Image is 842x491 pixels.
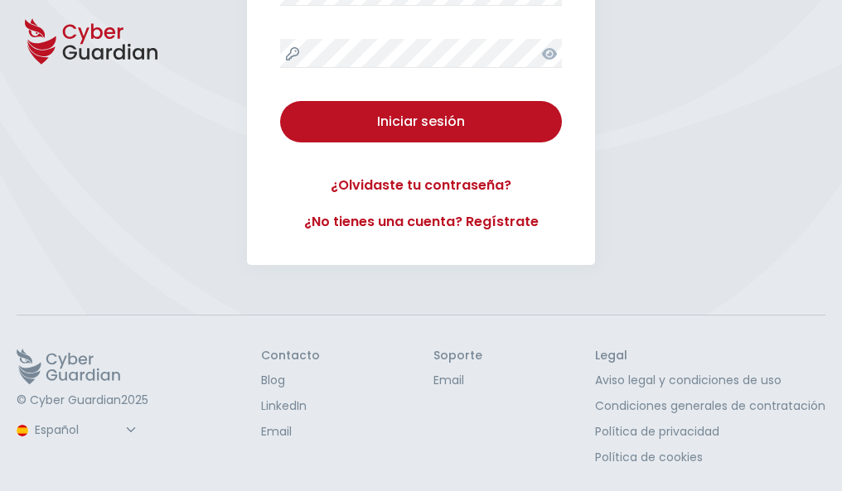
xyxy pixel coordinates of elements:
h3: Contacto [261,349,320,363]
a: ¿No tienes una cuenta? Regístrate [280,212,562,232]
a: ¿Olvidaste tu contraseña? [280,176,562,195]
img: region-logo [17,425,28,436]
h3: Soporte [433,349,482,363]
a: Política de cookies [595,449,825,466]
a: Política de privacidad [595,423,825,440]
a: LinkedIn [261,397,320,415]
p: © Cyber Guardian 2025 [17,393,148,408]
h3: Legal [595,349,825,363]
a: Email [261,423,320,440]
a: Blog [261,372,320,389]
a: Email [433,372,482,389]
a: Aviso legal y condiciones de uso [595,372,825,389]
div: Iniciar sesión [293,112,549,132]
button: Iniciar sesión [280,101,562,142]
a: Condiciones generales de contratación [595,397,825,415]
